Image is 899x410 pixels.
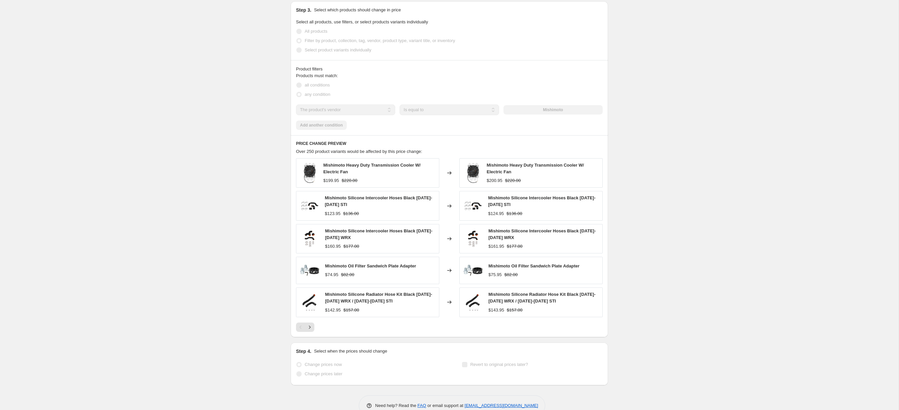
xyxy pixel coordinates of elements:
[418,403,426,408] a: FAQ
[325,195,432,207] span: Mishimoto Silicone Intercooler Hoses Black [DATE]-[DATE] STI
[375,403,418,408] span: Need help? Read the
[314,7,401,13] p: Select which products should change in price
[325,243,341,250] div: $160.95
[343,210,359,217] strike: $136.00
[325,271,338,278] div: $74.95
[296,19,428,24] span: Select all products, use filters, or select products variants individually
[296,73,338,78] span: Products must match:
[463,292,483,312] img: mishimoto-silicone-radiator-hose-kit-black-2008-2014-wrx-2008-2021-sti-mmhose-sti-08bk-132075_80x...
[488,195,595,207] span: Mishimoto Silicone Intercooler Hoses Black [DATE]-[DATE] STI
[463,163,481,183] img: mishimoto-heavy-duty-transmission-cooler-w-electric-fan-mmoc-f-7151804_80x.png
[296,149,422,154] span: Over 250 product variants would be affected by this price change:
[305,47,371,52] span: Select product variants individually
[507,307,522,314] strike: $157.00
[488,228,596,240] span: Mishimoto Silicone Intercooler Hoses Black [DATE]-[DATE] WRX
[300,163,318,183] img: mishimoto-heavy-duty-transmission-cooler-w-electric-fan-mmoc-f-7151804_80x.png
[465,403,538,408] a: [EMAIL_ADDRESS][DOMAIN_NAME]
[487,177,502,184] div: $200.95
[325,307,341,314] div: $142.95
[300,229,320,249] img: mishimoto-silicone-intercooler-hoses-black-2002-2005-wrx-mmhose-sub-intbk-187365_80x.jpg
[341,271,354,278] strike: $82.00
[300,196,319,216] img: mishimoto-silicone-intercooler-hoses-black-2004-2007-sti-mmhose-sub-int4bk-743126_80x.jpg
[488,210,504,217] div: $124.95
[325,292,432,303] span: Mishimoto Silicone Radiator Hose Kit Black [DATE]-[DATE] WRX / [DATE]-[DATE] STI
[343,243,359,250] strike: $177.00
[426,403,465,408] span: or email support at
[488,271,502,278] div: $75.95
[305,92,330,97] span: any condition
[323,163,421,174] span: Mishimoto Heavy Duty Transmission Cooler W/ Electric Fan
[305,371,342,376] span: Change prices later
[463,196,483,216] img: mishimoto-silicone-intercooler-hoses-black-2004-2007-sti-mmhose-sub-int4bk-743126_80x.jpg
[506,210,522,217] strike: $136.00
[325,210,340,217] div: $123.95
[488,292,595,303] span: Mishimoto Silicone Radiator Hose Kit Black [DATE]-[DATE] WRX / [DATE]-[DATE] STI
[488,307,504,314] div: $143.95
[305,323,314,332] button: Next
[470,362,528,367] span: Revert to original prices later?
[305,38,455,43] span: Filter by product, collection, tag, vendor, product type, variant title, or inventory
[296,141,603,146] h6: PRICE CHANGE PREVIEW
[507,243,522,250] strike: $177.00
[463,229,483,249] img: mishimoto-silicone-intercooler-hoses-black-2002-2005-wrx-mmhose-sub-intbk-187365_80x.jpg
[463,260,483,280] img: mishimoto-oil-filter-sandwich-plate-adapter-mmop-tps-304362_80x.webp
[300,260,320,280] img: mishimoto-oil-filter-sandwich-plate-adapter-mmop-tps-304362_80x.webp
[343,307,359,314] strike: $157.00
[342,177,357,184] strike: $220.00
[296,323,314,332] nav: Pagination
[505,177,521,184] strike: $220.00
[325,228,432,240] span: Mishimoto Silicone Intercooler Hoses Black [DATE]-[DATE] WRX
[488,243,504,250] div: $161.95
[487,163,584,174] span: Mishimoto Heavy Duty Transmission Cooler W/ Electric Fan
[488,263,580,268] span: Mishimoto Oil Filter Sandwich Plate Adapter
[300,292,320,312] img: mishimoto-silicone-radiator-hose-kit-black-2008-2014-wrx-2008-2021-sti-mmhose-sti-08bk-132075_80x...
[305,82,330,87] span: all conditions
[305,29,327,34] span: All products
[296,348,311,355] h2: Step 4.
[504,271,518,278] strike: $82.00
[325,263,416,268] span: Mishimoto Oil Filter Sandwich Plate Adapter
[296,7,311,13] h2: Step 3.
[296,66,603,72] div: Product filters
[314,348,387,355] p: Select when the prices should change
[305,362,342,367] span: Change prices now
[323,177,339,184] div: $199.95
